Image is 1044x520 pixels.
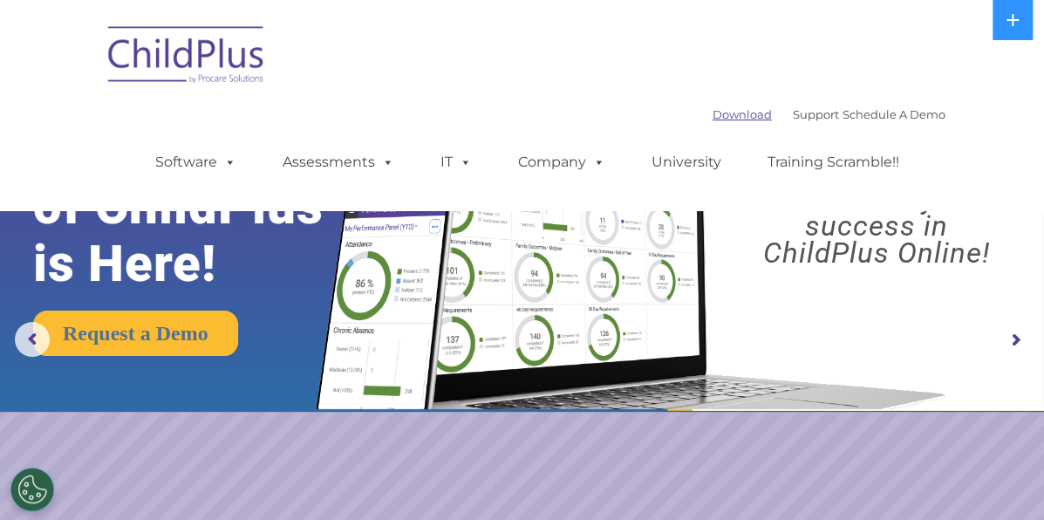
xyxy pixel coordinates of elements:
[99,14,274,101] img: ChildPlus by Procare Solutions
[33,311,238,356] a: Request a Demo
[843,107,945,121] a: Schedule A Demo
[721,131,1031,266] rs-layer: Boost your productivity and streamline your success in ChildPlus Online!
[713,107,945,121] font: |
[265,145,412,180] a: Assessments
[33,120,366,292] rs-layer: The Future of ChildPlus is Here!
[501,145,623,180] a: Company
[423,145,489,180] a: IT
[10,468,54,511] button: Cookies Settings
[793,107,839,121] a: Support
[233,187,307,200] span: Phone number
[233,115,286,128] span: Last name
[138,145,254,180] a: Software
[750,145,917,180] a: Training Scramble!!
[634,145,739,180] a: University
[713,107,772,121] a: Download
